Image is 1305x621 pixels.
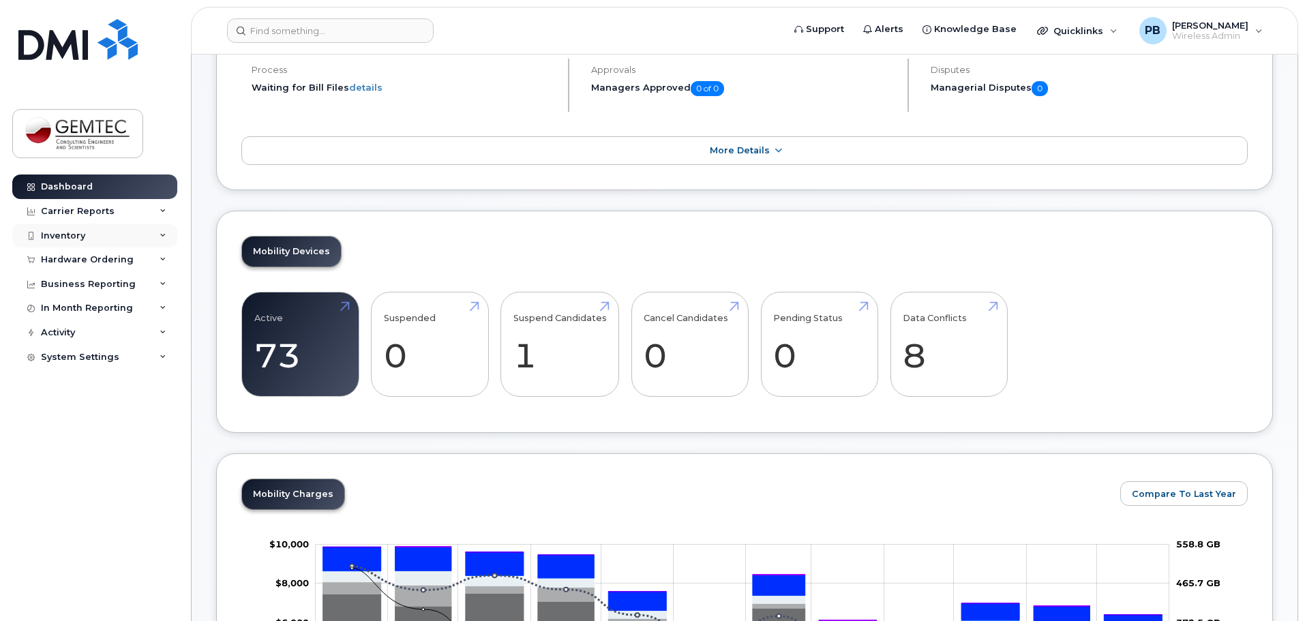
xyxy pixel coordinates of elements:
h5: Managers Approved [591,81,896,96]
a: Pending Status 0 [773,299,865,389]
button: Compare To Last Year [1120,481,1248,506]
a: Mobility Devices [242,237,341,267]
span: Wireless Admin [1172,31,1248,42]
a: Suspend Candidates 1 [513,299,607,389]
h4: Disputes [931,65,1248,75]
span: More Details [710,145,770,155]
span: 0 [1032,81,1048,96]
span: PB [1145,22,1160,39]
a: Knowledge Base [913,16,1026,43]
span: Quicklinks [1053,25,1103,36]
span: Compare To Last Year [1132,487,1236,500]
tspan: 558.8 GB [1176,539,1220,549]
a: Cancel Candidates 0 [644,299,736,389]
a: Suspended 0 [384,299,476,389]
div: Patricia Boulanger [1130,17,1272,44]
div: Quicklinks [1027,17,1127,44]
span: 0 of 0 [691,81,724,96]
li: Waiting for Bill Files [252,81,556,94]
tspan: 465.7 GB [1176,577,1220,588]
a: Alerts [854,16,913,43]
span: [PERSON_NAME] [1172,20,1248,31]
g: $0 [269,539,309,549]
g: $0 [275,577,309,588]
a: Active 73 [254,299,346,389]
tspan: $10,000 [269,539,309,549]
input: Find something... [227,18,434,43]
span: Alerts [875,22,903,36]
a: Mobility Charges [242,479,344,509]
h4: Process [252,65,556,75]
h4: Approvals [591,65,896,75]
h5: Managerial Disputes [931,81,1248,96]
tspan: $8,000 [275,577,309,588]
a: Support [785,16,854,43]
span: Support [806,22,844,36]
span: Knowledge Base [934,22,1017,36]
a: Data Conflicts 8 [903,299,995,389]
a: details [349,82,382,93]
